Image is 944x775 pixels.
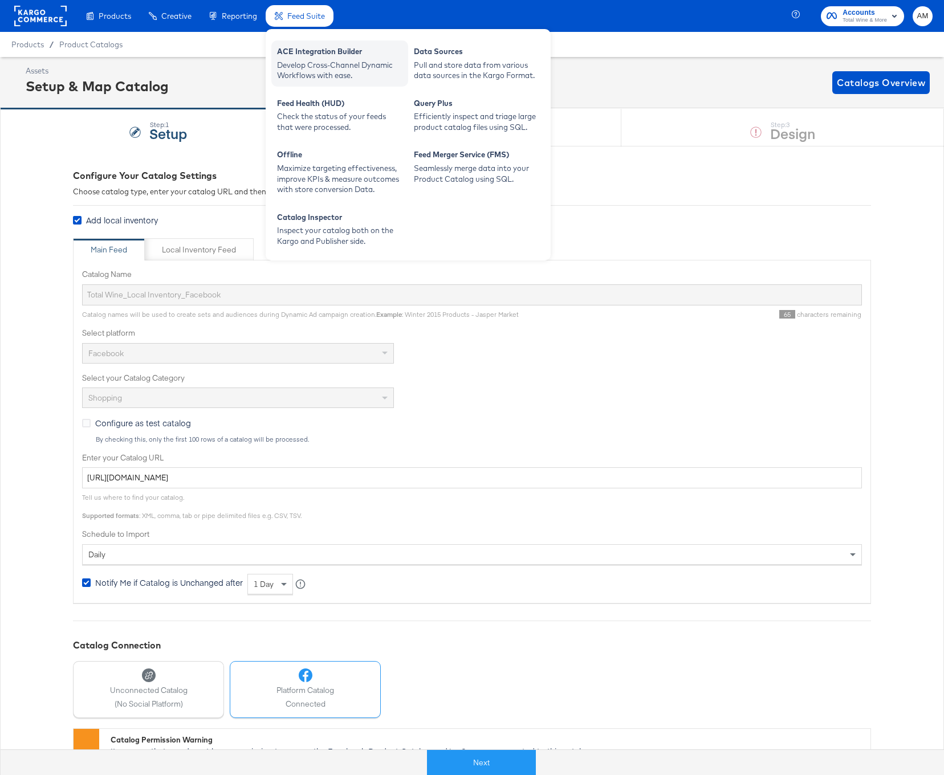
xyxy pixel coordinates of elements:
[254,579,274,589] span: 1 day
[111,735,865,745] div: Catalog Permission Warning
[95,417,191,429] span: Configure as test catalog
[110,685,188,696] span: Unconnected Catalog
[82,328,862,338] label: Select platform
[88,348,124,358] span: Facebook
[917,10,928,23] span: AM
[82,284,862,305] input: Name your catalog e.g. My Dynamic Product Catalog
[59,40,123,49] a: Product Catalogs
[88,393,122,403] span: Shopping
[95,435,862,443] div: By checking this, only the first 100 rows of a catalog will be processed.
[86,214,158,226] span: Add local inventory
[837,75,925,91] span: Catalogs Overview
[73,661,224,718] button: Unconnected Catalog(No Social Platform)
[73,639,871,652] div: Catalog Connection
[82,511,139,520] strong: Supported formats
[230,661,381,718] button: Platform CatalogConnected
[149,121,187,129] div: Step: 1
[276,685,334,696] span: Platform Catalog
[95,577,243,588] span: Notify Me if Catalog is Unchanged after
[287,11,325,21] span: Feed Suite
[162,244,236,255] div: Local Inventory Feed
[276,699,334,709] span: Connected
[82,310,519,319] span: Catalog names will be used to create sets and audiences during Dynamic Ad campaign creation. : Wi...
[843,16,887,25] span: Total Wine & More
[88,549,105,560] span: daily
[91,244,127,255] div: Main Feed
[222,11,257,21] span: Reporting
[779,310,795,319] span: 65
[99,11,131,21] span: Products
[832,71,930,94] button: Catalogs Overview
[26,66,169,76] div: Assets
[821,6,904,26] button: AccountsTotal Wine & More
[82,373,862,384] label: Select your Catalog Category
[73,186,871,197] div: Choose catalog type, enter your catalog URL and then name your catalog.
[913,6,933,26] button: AM
[82,269,862,280] label: Catalog Name
[82,493,302,520] span: Tell us where to find your catalog. : XML, comma, tab or pipe delimited files e.g. CSV, TSV.
[149,124,187,142] strong: Setup
[843,7,887,19] span: Accounts
[11,40,44,49] span: Products
[82,529,862,540] label: Schedule to Import
[73,169,871,182] div: Configure Your Catalog Settings
[110,699,188,709] span: (No Social Platform)
[376,310,402,319] strong: Example
[519,310,862,319] div: characters remaining
[161,11,192,21] span: Creative
[26,76,169,96] div: Setup & Map Catalog
[82,452,862,463] label: Enter your Catalog URL
[82,467,862,488] input: Enter Catalog URL, e.g. http://www.example.com/products.xml
[44,40,59,49] span: /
